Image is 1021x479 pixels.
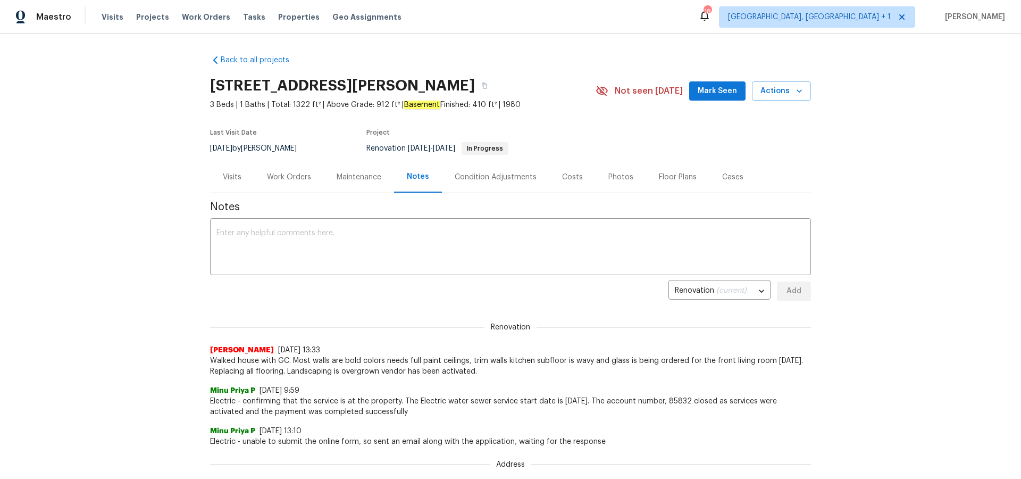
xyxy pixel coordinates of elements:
[182,12,230,22] span: Work Orders
[366,129,390,136] span: Project
[760,85,802,98] span: Actions
[404,101,440,109] em: Basement
[210,396,811,417] span: Electric - confirming that the service is at the property. The Electric water sewer service start...
[722,172,743,183] div: Cases
[407,171,429,182] div: Notes
[615,86,683,96] span: Not seen [DATE]
[752,81,811,101] button: Actions
[433,145,455,152] span: [DATE]
[716,287,747,294] span: (current)
[484,322,537,333] span: Renovation
[210,142,309,155] div: by [PERSON_NAME]
[210,356,811,377] span: Walked house with GC. Most walls are bold colors needs full paint ceilings, trim walls kitchen su...
[210,129,257,136] span: Last Visit Date
[210,345,274,356] span: [PERSON_NAME]
[332,12,401,22] span: Geo Assignments
[36,12,71,22] span: Maestro
[136,12,169,22] span: Projects
[210,202,811,212] span: Notes
[223,172,241,183] div: Visits
[260,427,302,435] span: [DATE] 13:10
[102,12,123,22] span: Visits
[408,145,430,152] span: [DATE]
[463,145,507,152] span: In Progress
[941,12,1005,22] span: [PERSON_NAME]
[210,80,475,91] h2: [STREET_ADDRESS][PERSON_NAME]
[689,81,746,101] button: Mark Seen
[210,436,811,447] span: Electric - unable to submit the online form, so sent an email along with the application, waiting...
[455,172,537,183] div: Condition Adjustments
[562,172,583,183] div: Costs
[260,387,299,394] span: [DATE] 9:59
[210,385,255,396] span: Minu Priya P
[475,76,494,95] button: Copy Address
[210,100,596,110] span: 3 Beds | 1 Baths | Total: 1322 ft² | Above Grade: 912 ft² | Finished: 410 ft² | 1980
[278,346,320,354] span: [DATE] 13:33
[267,172,311,183] div: Work Orders
[408,145,455,152] span: -
[210,426,255,436] span: Minu Priya P
[278,12,320,22] span: Properties
[366,145,508,152] span: Renovation
[668,278,771,304] div: Renovation (current)
[243,13,265,21] span: Tasks
[608,172,633,183] div: Photos
[210,55,312,65] a: Back to all projects
[210,145,232,152] span: [DATE]
[698,85,737,98] span: Mark Seen
[337,172,381,183] div: Maintenance
[728,12,891,22] span: [GEOGRAPHIC_DATA], [GEOGRAPHIC_DATA] + 1
[704,6,711,17] div: 18
[490,459,531,470] span: Address
[659,172,697,183] div: Floor Plans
